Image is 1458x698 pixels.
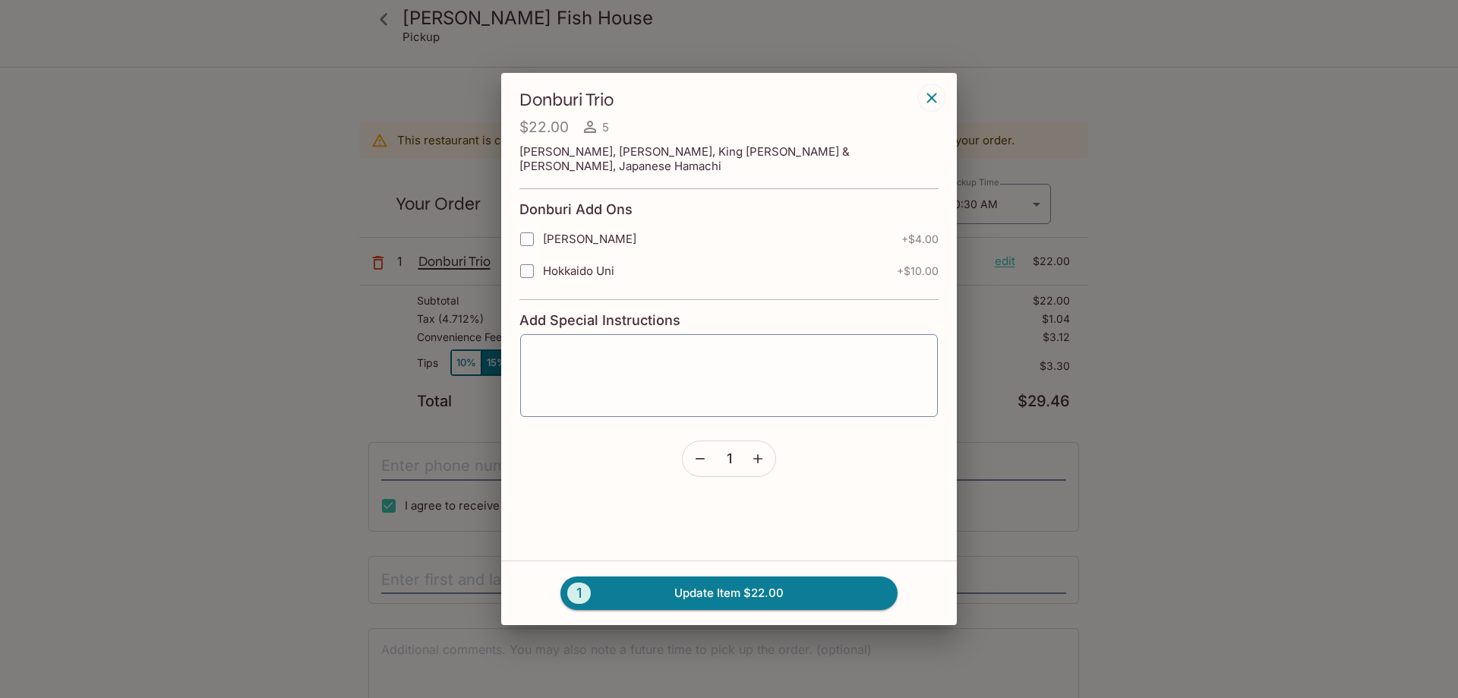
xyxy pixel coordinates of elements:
p: [PERSON_NAME], [PERSON_NAME], King [PERSON_NAME] & [PERSON_NAME], Japanese Hamachi [519,144,939,173]
h4: Donburi Add Ons [519,201,633,218]
h3: Donburi Trio [519,88,914,112]
button: 1Update Item $22.00 [560,576,898,610]
h4: Add Special Instructions [519,312,939,329]
span: 5 [602,120,609,134]
span: Hokkaido Uni [543,264,614,278]
span: 1 [567,583,591,604]
h4: $22.00 [519,118,569,137]
span: + $4.00 [901,233,939,245]
span: 1 [727,450,732,467]
span: + $10.00 [897,265,939,277]
span: [PERSON_NAME] [543,232,636,246]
